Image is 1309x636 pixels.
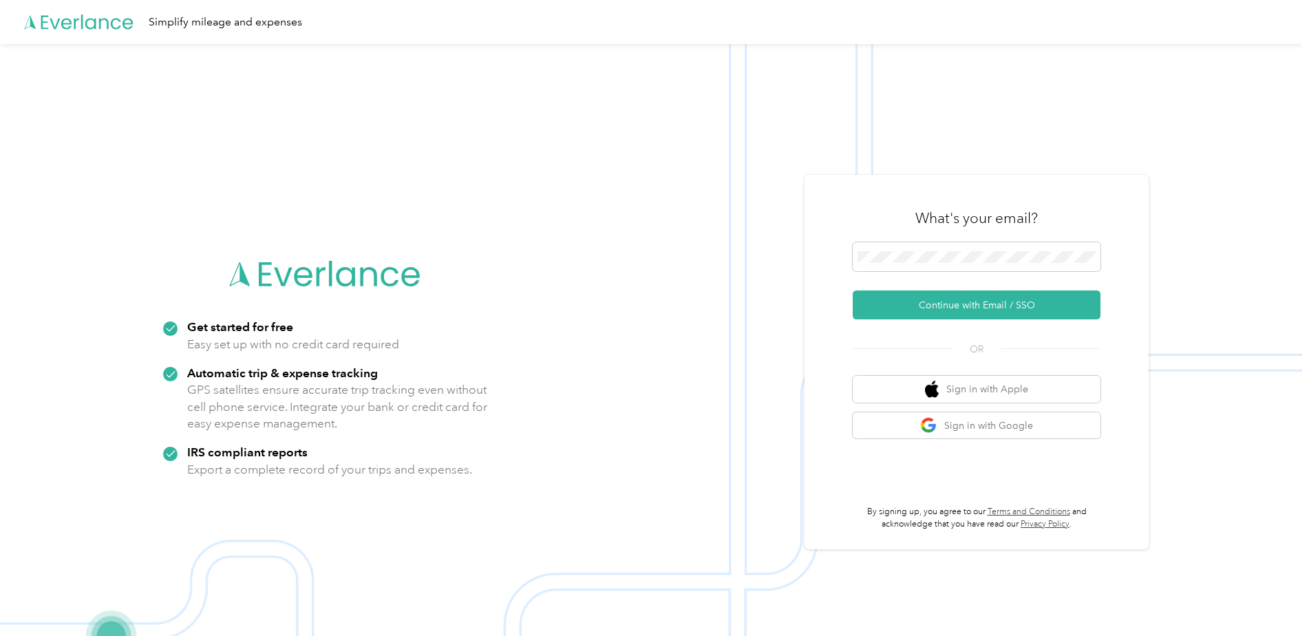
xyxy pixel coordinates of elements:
strong: IRS compliant reports [187,445,308,459]
img: google logo [920,417,937,434]
p: By signing up, you agree to our and acknowledge that you have read our . [853,506,1100,530]
button: Continue with Email / SSO [853,290,1100,319]
div: Simplify mileage and expenses [149,14,302,31]
img: apple logo [925,381,939,398]
button: google logoSign in with Google [853,412,1100,439]
p: GPS satellites ensure accurate trip tracking even without cell phone service. Integrate your bank... [187,381,488,432]
a: Privacy Policy [1021,519,1069,529]
p: Export a complete record of your trips and expenses. [187,461,472,478]
strong: Get started for free [187,319,293,334]
strong: Automatic trip & expense tracking [187,365,378,380]
a: Terms and Conditions [988,507,1070,517]
button: apple logoSign in with Apple [853,376,1100,403]
iframe: Everlance-gr Chat Button Frame [1232,559,1309,636]
p: Easy set up with no credit card required [187,336,399,353]
span: OR [953,342,1001,357]
h3: What's your email? [915,209,1038,228]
